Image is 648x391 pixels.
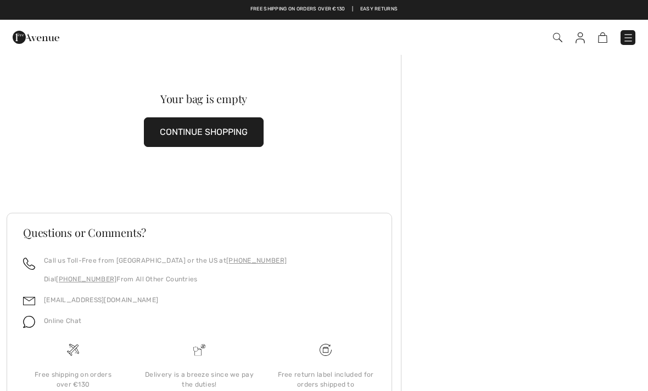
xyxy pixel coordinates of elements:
[598,32,607,43] img: Shopping Bag
[145,370,254,389] div: Delivery is a breeze since we pay the duties!
[23,316,35,328] img: chat
[23,295,35,307] img: email
[23,258,35,270] img: call
[44,274,287,284] p: Dial From All Other Countries
[250,5,345,13] a: Free shipping on orders over €130
[360,5,398,13] a: Easy Returns
[320,344,332,356] img: Free shipping on orders over &#8364;130
[13,31,59,42] a: 1ère Avenue
[576,32,585,43] img: My Info
[44,317,81,325] span: Online Chat
[352,5,353,13] span: |
[623,32,634,43] img: Menu
[26,93,381,104] div: Your bag is empty
[19,370,127,389] div: Free shipping on orders over €130
[23,227,376,238] h3: Questions or Comments?
[56,275,116,283] a: [PHONE_NUMBER]
[67,344,79,356] img: Free shipping on orders over &#8364;130
[44,296,158,304] a: [EMAIL_ADDRESS][DOMAIN_NAME]
[226,257,287,264] a: [PHONE_NUMBER]
[193,344,205,356] img: Delivery is a breeze since we pay the duties!
[553,33,562,42] img: Search
[13,26,59,48] img: 1ère Avenue
[44,256,287,265] p: Call us Toll-Free from [GEOGRAPHIC_DATA] or the US at
[144,117,264,147] button: CONTINUE SHOPPING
